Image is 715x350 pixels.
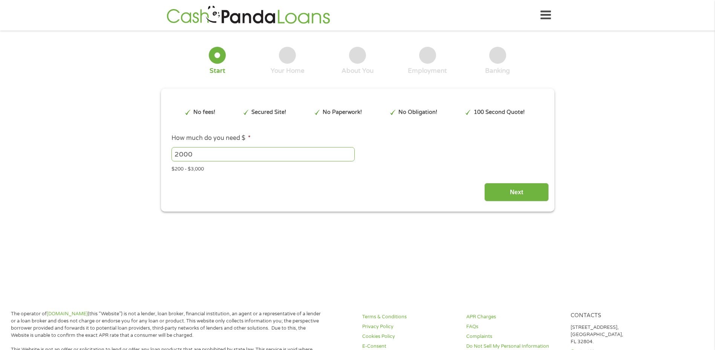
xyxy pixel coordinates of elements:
[341,67,374,75] div: About You
[164,5,332,26] img: GetLoanNow Logo
[323,108,362,117] p: No Paperwork!
[210,67,225,75] div: Start
[408,67,447,75] div: Employment
[362,333,457,340] a: Cookies Policy
[466,333,561,340] a: Complaints
[362,323,457,330] a: Privacy Policy
[171,163,543,173] div: $200 - $3,000
[571,312,666,319] h4: Contacts
[251,108,286,117] p: Secured Site!
[398,108,437,117] p: No Obligation!
[362,313,457,321] a: Terms & Conditions
[271,67,305,75] div: Your Home
[171,134,251,142] label: How much do you need $
[485,67,510,75] div: Banking
[484,183,549,201] input: Next
[193,108,215,117] p: No fees!
[466,313,561,321] a: APR Charges
[47,311,88,317] a: [DOMAIN_NAME]
[474,108,525,117] p: 100 Second Quote!
[466,323,561,330] a: FAQs
[571,324,666,345] p: [STREET_ADDRESS], [GEOGRAPHIC_DATA], FL 32804.
[11,310,324,339] p: The operator of (this “Website”) is not a lender, loan broker, financial institution, an agent or...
